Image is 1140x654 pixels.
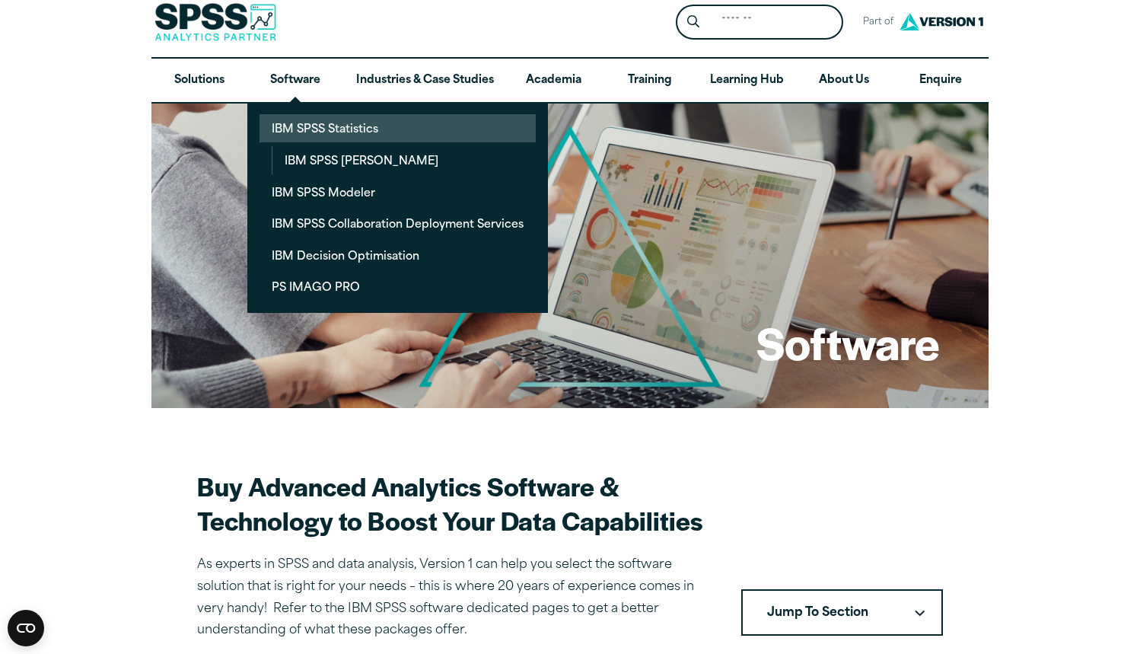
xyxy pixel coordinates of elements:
[154,3,276,41] img: SPSS Analytics Partner
[741,589,943,636] button: Jump To SectionDownward pointing chevron
[506,59,602,103] a: Academia
[698,59,796,103] a: Learning Hub
[247,102,548,313] ul: Software
[8,610,44,646] button: Open CMP widget
[676,5,843,40] form: Site Header Search Form
[896,8,987,36] img: Version1 Logo
[260,114,536,142] a: IBM SPSS Statistics
[247,59,343,103] a: Software
[796,59,892,103] a: About Us
[680,8,708,37] button: Search magnifying glass icon
[741,589,943,636] nav: Table of Contents
[272,146,536,174] a: IBM SPSS [PERSON_NAME]
[260,178,536,206] a: IBM SPSS Modeler
[344,59,506,103] a: Industries & Case Studies
[151,59,989,103] nav: Desktop version of site main menu
[197,554,705,642] p: As experts in SPSS and data analysis, Version 1 can help you select the software solution that is...
[260,209,536,238] a: IBM SPSS Collaboration Deployment Services
[260,241,536,270] a: IBM Decision Optimisation
[602,59,698,103] a: Training
[756,313,940,372] h1: Software
[151,59,247,103] a: Solutions
[197,469,705,538] h2: Buy Advanced Analytics Software & Technology to Boost Your Data Capabilities
[687,15,699,28] svg: Search magnifying glass icon
[855,11,896,33] span: Part of
[915,610,925,617] svg: Downward pointing chevron
[260,273,536,301] a: PS IMAGO PRO
[893,59,989,103] a: Enquire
